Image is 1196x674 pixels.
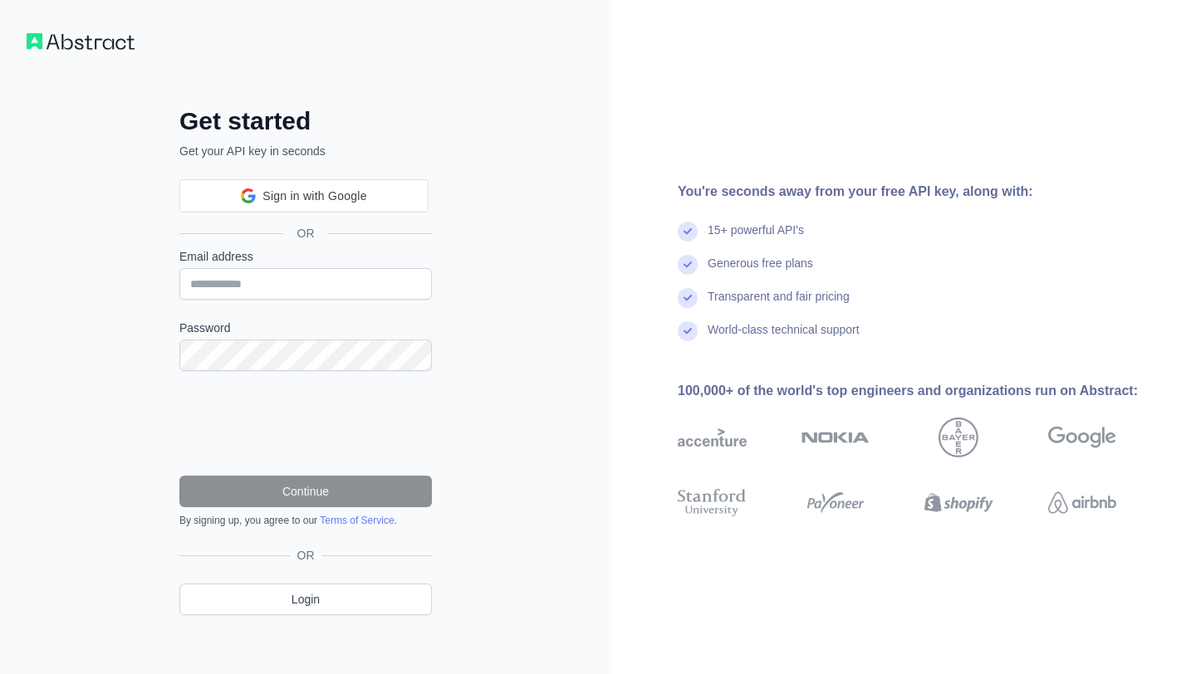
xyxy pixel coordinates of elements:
[678,182,1169,202] div: You're seconds away from your free API key, along with:
[262,188,366,205] span: Sign in with Google
[320,515,394,526] a: Terms of Service
[678,222,698,242] img: check mark
[1048,486,1117,520] img: airbnb
[179,320,432,336] label: Password
[708,255,813,288] div: Generous free plans
[708,321,860,354] div: World-class technical support
[179,476,432,507] button: Continue
[678,321,698,341] img: check mark
[924,486,993,520] img: shopify
[678,418,747,457] img: accenture
[939,418,978,457] img: bayer
[678,288,698,308] img: check mark
[678,255,698,275] img: check mark
[179,179,429,212] div: Sign in with Google
[284,225,328,242] span: OR
[708,288,850,321] div: Transparent and fair pricing
[801,418,870,457] img: nokia
[179,143,432,159] p: Get your API key in seconds
[678,381,1169,401] div: 100,000+ of the world's top engineers and organizations run on Abstract:
[801,486,870,520] img: payoneer
[678,486,747,520] img: stanford university
[179,391,432,456] iframe: reCAPTCHA
[27,33,135,50] img: Workflow
[291,547,321,564] span: OR
[1048,418,1117,457] img: google
[179,248,432,265] label: Email address
[708,222,804,255] div: 15+ powerful API's
[179,584,432,615] a: Login
[179,106,432,136] h2: Get started
[179,514,432,527] div: By signing up, you agree to our .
